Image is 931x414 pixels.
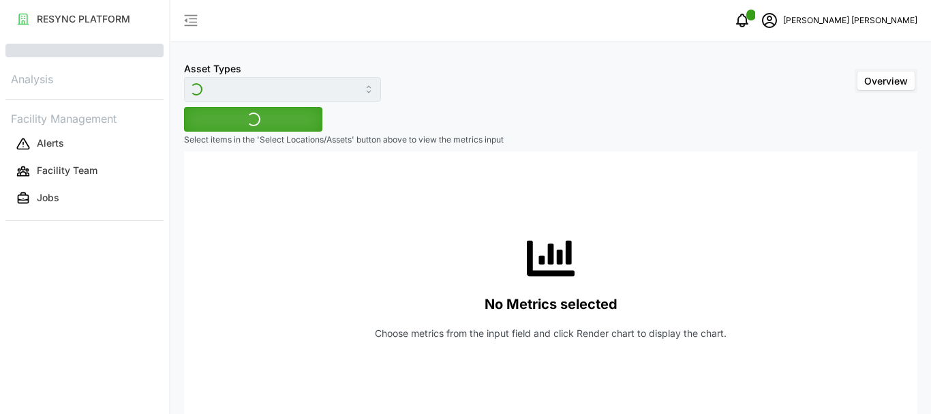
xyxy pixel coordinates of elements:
[5,130,164,158] a: Alerts
[756,7,783,34] button: schedule
[783,14,917,27] p: [PERSON_NAME] [PERSON_NAME]
[5,159,164,183] button: Facility Team
[5,158,164,185] a: Facility Team
[5,132,164,156] button: Alerts
[5,68,164,88] p: Analysis
[5,5,164,33] a: RESYNC PLATFORM
[485,293,617,316] p: No Metrics selected
[5,186,164,211] button: Jobs
[37,12,130,26] p: RESYNC PLATFORM
[5,108,164,128] p: Facility Management
[864,75,908,87] span: Overview
[5,185,164,212] a: Jobs
[37,136,64,150] p: Alerts
[375,327,727,340] p: Choose metrics from the input field and click Render chart to display the chart.
[184,61,241,76] label: Asset Types
[5,7,164,31] button: RESYNC PLATFORM
[184,134,917,146] p: Select items in the 'Select Locations/Assets' button above to view the metrics input
[37,164,97,177] p: Facility Team
[729,7,756,34] button: notifications
[37,191,59,205] p: Jobs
